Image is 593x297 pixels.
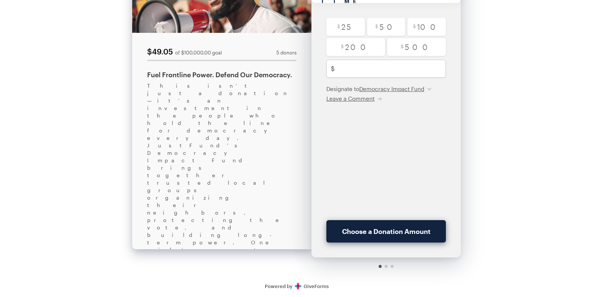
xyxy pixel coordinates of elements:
span: Leave a Comment [326,95,375,102]
div: Fuel Frontline Power. Defend Our Democracy. [147,70,296,79]
button: Leave a Comment [326,95,382,102]
div: Designate to [326,85,446,93]
a: Secure DonationsPowered byGiveForms [265,283,329,289]
span: 5 donors [276,50,296,55]
div: of $100,000.00 goal [175,50,222,55]
div: $49.05 [147,48,173,55]
button: Choose a Donation Amount [326,220,446,243]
